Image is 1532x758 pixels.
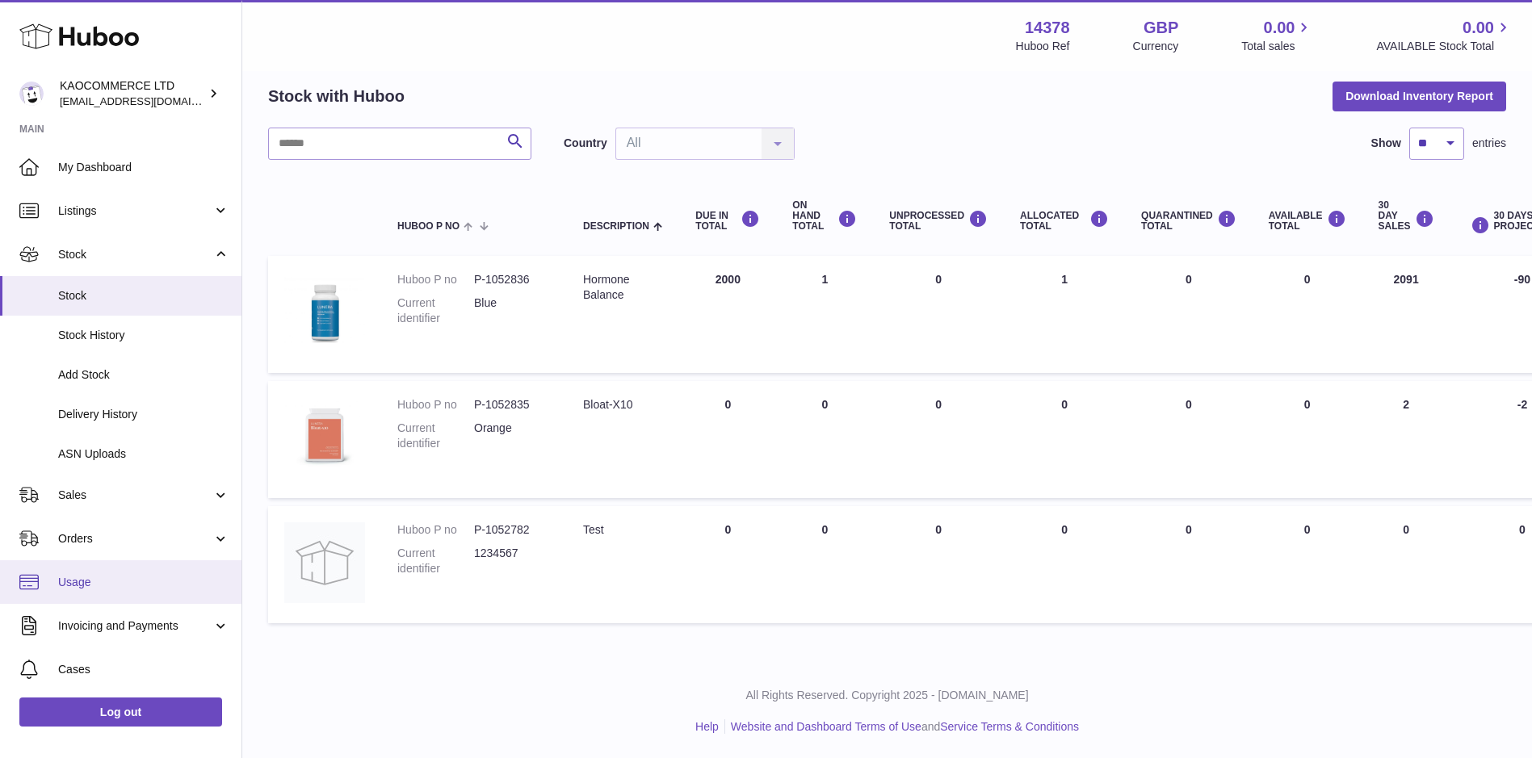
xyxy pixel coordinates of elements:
dd: Orange [474,421,551,451]
label: Show [1371,136,1401,151]
td: 2000 [679,256,776,373]
div: QUARANTINED Total [1141,210,1236,232]
dd: P-1052836 [474,272,551,287]
td: 0 [1253,256,1362,373]
img: product image [284,522,365,603]
dt: Huboo P no [397,522,474,538]
td: 0 [1253,506,1362,623]
dd: P-1052782 [474,522,551,538]
td: 1 [1004,256,1125,373]
td: 0 [679,506,776,623]
div: Currency [1133,39,1179,54]
span: Sales [58,488,212,503]
span: My Dashboard [58,160,229,175]
img: product image [284,397,365,478]
span: Stock History [58,328,229,343]
a: 0.00 Total sales [1241,17,1313,54]
span: Add Stock [58,367,229,383]
span: 0 [1186,398,1192,411]
div: Huboo Ref [1016,39,1070,54]
a: Help [695,720,719,733]
a: Log out [19,697,222,727]
span: Description [583,221,649,232]
div: ALLOCATED Total [1020,210,1109,232]
div: Bloat-X10 [583,397,663,413]
td: 0 [873,381,1004,498]
div: UNPROCESSED Total [889,210,988,232]
strong: GBP [1144,17,1178,39]
td: 0 [1362,506,1450,623]
div: AVAILABLE Total [1269,210,1346,232]
dt: Current identifier [397,295,474,326]
span: Delivery History [58,407,229,422]
td: 0 [1004,381,1125,498]
span: AVAILABLE Stock Total [1376,39,1513,54]
span: Huboo P no [397,221,460,232]
strong: 14378 [1025,17,1070,39]
dt: Current identifier [397,546,474,576]
span: 0.00 [1463,17,1494,39]
span: 0.00 [1264,17,1295,39]
div: DUE IN TOTAL [695,210,760,232]
td: 0 [1004,506,1125,623]
dt: Current identifier [397,421,474,451]
span: Listings [58,203,212,219]
span: Stock [58,247,212,262]
span: Total sales [1241,39,1313,54]
img: internalAdmin-14378@internal.huboo.com [19,82,44,106]
span: Stock [58,288,229,304]
td: 2 [1362,381,1450,498]
p: All Rights Reserved. Copyright 2025 - [DOMAIN_NAME] [255,688,1519,703]
li: and [725,719,1079,735]
span: 0 [1186,273,1192,286]
span: [EMAIL_ADDRESS][DOMAIN_NAME] [60,94,237,107]
td: 0 [776,381,873,498]
span: entries [1472,136,1506,151]
td: 0 [873,256,1004,373]
dt: Huboo P no [397,397,474,413]
div: ON HAND Total [792,200,857,232]
dd: 1234567 [474,546,551,576]
label: Country [564,136,607,151]
span: Orders [58,531,212,547]
dt: Huboo P no [397,272,474,287]
span: ASN Uploads [58,446,229,462]
td: 0 [873,506,1004,623]
span: Cases [58,662,229,677]
dd: P-1052835 [474,397,551,413]
button: Download Inventory Report [1333,82,1506,111]
td: 0 [1253,381,1362,498]
a: Service Terms & Conditions [940,720,1079,733]
div: Hormone Balance [583,272,663,303]
span: 0 [1186,523,1192,536]
span: Invoicing and Payments [58,618,212,634]
h2: Stock with Huboo [268,86,405,107]
div: KAOCOMMERCE LTD [60,78,205,109]
div: 30 DAY SALES [1379,200,1434,232]
a: Website and Dashboard Terms of Use [731,720,921,733]
a: 0.00 AVAILABLE Stock Total [1376,17,1513,54]
img: product image [284,272,365,353]
td: 0 [679,381,776,498]
td: 1 [776,256,873,373]
td: 2091 [1362,256,1450,373]
dd: Blue [474,295,551,326]
div: Test [583,522,663,538]
span: Usage [58,575,229,590]
td: 0 [776,506,873,623]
